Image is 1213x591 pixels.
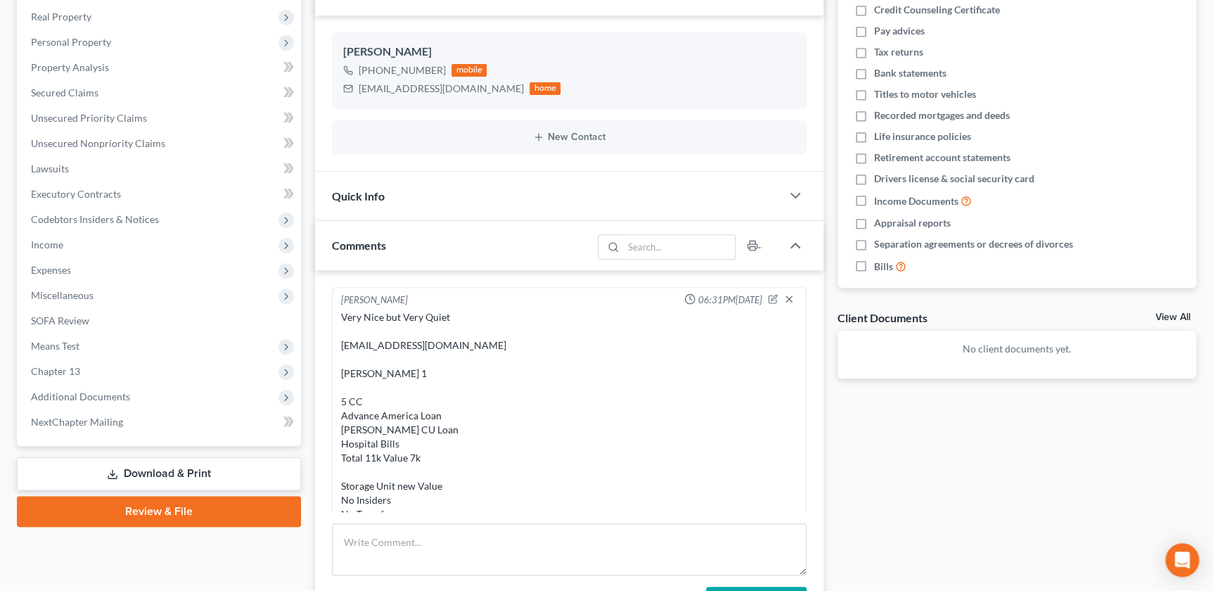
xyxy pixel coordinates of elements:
a: View All [1155,312,1190,322]
span: Expenses [31,264,71,276]
span: Real Property [31,11,91,23]
span: Recorded mortgages and deeds [874,108,1010,122]
input: Search... [623,235,735,259]
span: Bills [874,260,893,274]
span: Codebtors Insiders & Notices [31,213,159,225]
a: Review & File [17,496,301,527]
span: Appraisal reports [874,216,951,230]
div: Open Intercom Messenger [1165,543,1199,577]
a: Unsecured Nonpriority Claims [20,131,301,156]
span: SOFA Review [31,314,89,326]
a: Property Analysis [20,55,301,80]
span: Comments [332,239,386,252]
span: Miscellaneous [31,289,94,301]
span: Drivers license & social security card [874,172,1034,186]
span: Means Test [31,340,79,352]
span: Income Documents [874,194,958,208]
span: Tax returns [874,45,923,59]
span: NextChapter Mailing [31,416,123,428]
div: [EMAIL_ADDRESS][DOMAIN_NAME] [359,82,524,96]
div: [PERSON_NAME] [343,44,795,61]
div: Client Documents [837,310,928,325]
button: New Contact [343,132,795,143]
span: Personal Property [31,36,111,48]
span: Property Analysis [31,61,109,73]
span: Income [31,239,63,250]
span: 06:31PM[DATE] [698,293,762,307]
div: home [530,82,560,95]
a: Unsecured Priority Claims [20,106,301,131]
a: Lawsuits [20,156,301,182]
span: Unsecured Priority Claims [31,112,147,124]
span: Quick Info [332,189,385,203]
span: Secured Claims [31,87,98,99]
div: mobile [451,64,487,77]
a: Secured Claims [20,80,301,106]
div: Very Nice but Very Quiet [EMAIL_ADDRESS][DOMAIN_NAME] [PERSON_NAME] 1 5 CC Advance America Loan [... [341,310,797,549]
span: Executory Contracts [31,188,121,200]
span: Additional Documents [31,390,130,402]
span: Chapter 13 [31,365,80,377]
span: Lawsuits [31,163,69,174]
span: Credit Counseling Certificate [874,3,1000,17]
span: Pay advices [874,24,925,38]
span: Retirement account statements [874,151,1010,165]
span: Unsecured Nonpriority Claims [31,137,165,149]
span: Life insurance policies [874,129,971,144]
a: NextChapter Mailing [20,409,301,435]
a: Executory Contracts [20,182,301,207]
div: [PHONE_NUMBER] [359,63,446,77]
p: No client documents yet. [849,342,1185,356]
span: Titles to motor vehicles [874,87,976,101]
a: SOFA Review [20,308,301,333]
a: Download & Print [17,457,301,490]
div: [PERSON_NAME] [341,293,408,307]
span: Bank statements [874,66,946,80]
span: Separation agreements or decrees of divorces [874,237,1073,251]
